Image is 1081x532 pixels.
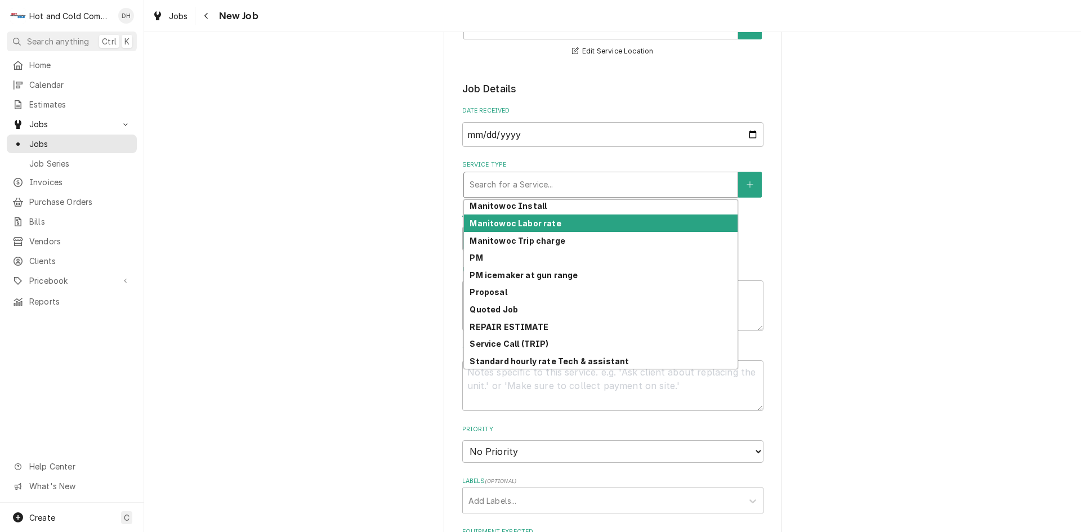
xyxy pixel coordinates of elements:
button: Create New Service [738,172,762,198]
strong: Service Call (TRIP) [470,339,548,348]
label: Service Type [462,160,763,169]
a: Estimates [7,95,137,114]
label: Technician Instructions [462,345,763,354]
span: Help Center [29,461,130,472]
span: Ctrl [102,35,117,47]
div: Daryl Harris's Avatar [118,8,134,24]
div: Priority [462,425,763,463]
span: Reports [29,296,131,307]
div: Reason For Call [462,265,763,331]
strong: PM [470,253,483,262]
a: Calendar [7,75,137,94]
strong: Manitowoc Trip charge [470,236,565,245]
label: Labels [462,477,763,486]
a: Purchase Orders [7,193,137,211]
a: Job Series [7,154,137,173]
span: Pricebook [29,275,114,287]
span: Job Series [29,158,131,169]
a: Go to Help Center [7,457,137,476]
div: Job Type [462,211,763,251]
a: Vendors [7,232,137,251]
strong: Manitowoc Install [470,201,547,211]
span: Purchase Orders [29,196,131,208]
a: Invoices [7,173,137,191]
span: Estimates [29,99,131,110]
button: Edit Service Location [570,44,655,59]
div: Labels [462,477,763,513]
span: Search anything [27,35,89,47]
a: Clients [7,252,137,270]
span: Invoices [29,176,131,188]
strong: PM icemaker at gun range [470,270,578,280]
span: New Job [216,8,258,24]
span: C [124,512,129,524]
span: Create [29,513,55,522]
span: Jobs [29,118,114,130]
svg: Create New Service [747,181,753,189]
span: ( optional ) [485,478,516,484]
div: DH [118,8,134,24]
span: Jobs [29,138,131,150]
input: yyyy-mm-dd [462,122,763,147]
button: Search anythingCtrlK [7,32,137,51]
strong: Quoted Job [470,305,518,314]
a: Go to Jobs [7,115,137,133]
strong: Manitowoc Labor rate [470,218,561,228]
span: K [124,35,129,47]
span: Jobs [169,10,188,22]
label: Date Received [462,106,763,115]
a: Home [7,56,137,74]
strong: REPAIR ESTIMATE [470,322,548,332]
span: Calendar [29,79,131,91]
button: Navigate back [198,7,216,25]
div: Hot and Cold Commercial Kitchens, Inc.'s Avatar [10,8,26,24]
label: Priority [462,425,763,434]
strong: Standard hourly rate Tech & assistant [470,356,629,366]
a: Go to What's New [7,477,137,495]
label: Job Type [462,211,763,220]
a: Jobs [148,7,193,25]
span: Clients [29,255,131,267]
span: Bills [29,216,131,227]
a: Bills [7,212,137,231]
strong: Proposal [470,287,507,297]
span: Vendors [29,235,131,247]
a: Reports [7,292,137,311]
div: Hot and Cold Commercial Kitchens, Inc. [29,10,112,22]
div: H [10,8,26,24]
a: Go to Pricebook [7,271,137,290]
label: Reason For Call [462,265,763,274]
div: Service Type [462,160,763,197]
legend: Job Details [462,82,763,96]
span: Home [29,59,131,71]
span: What's New [29,480,130,492]
div: Technician Instructions [462,345,763,411]
div: Date Received [462,106,763,146]
a: Jobs [7,135,137,153]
